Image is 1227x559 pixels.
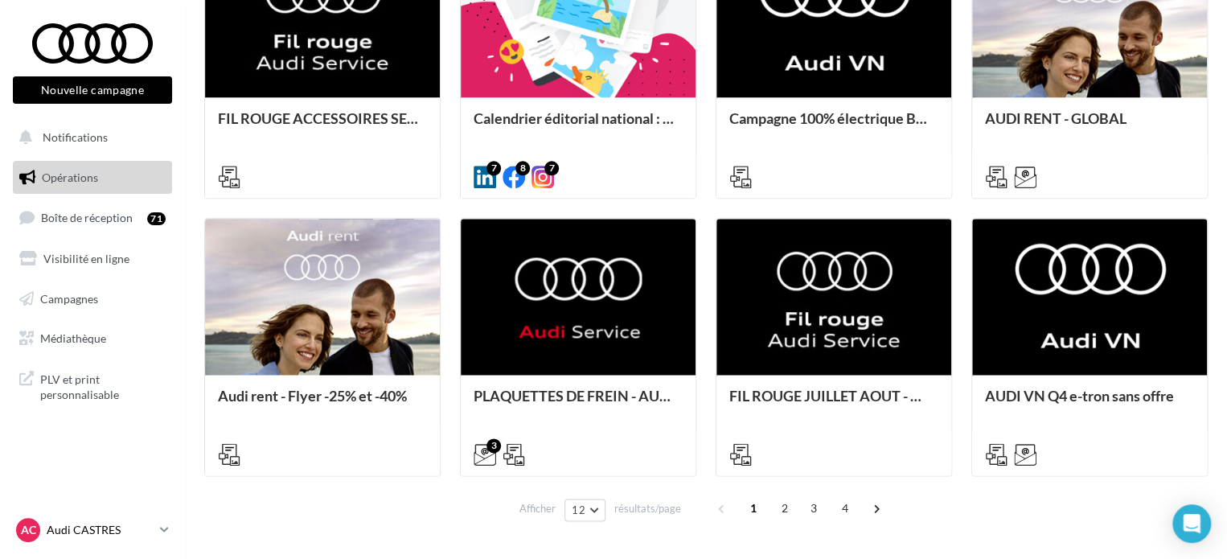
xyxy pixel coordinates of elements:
div: AUDI VN Q4 e-tron sans offre [985,388,1194,420]
span: Campagnes [40,291,98,305]
div: 7 [486,161,501,175]
a: Médiathèque [10,322,175,356]
a: Boîte de réception71 [10,200,175,235]
a: Visibilité en ligne [10,242,175,276]
div: 7 [544,161,559,175]
button: Notifications [10,121,169,154]
div: Audi rent - Flyer -25% et -40% [218,388,427,420]
p: Audi CASTRES [47,522,154,538]
span: 2 [772,495,798,521]
span: Notifications [43,130,108,144]
span: Afficher [519,501,556,516]
span: 1 [741,495,766,521]
span: 4 [832,495,858,521]
div: 3 [486,438,501,453]
a: PLV et print personnalisable [10,362,175,409]
div: PLAQUETTES DE FREIN - AUDI SERVICE [474,388,683,420]
div: FIL ROUGE ACCESSOIRES SEPTEMBRE - AUDI SERVICE [218,110,427,142]
div: FIL ROUGE JUILLET AOUT - AUDI SERVICE [729,388,938,420]
div: AUDI RENT - GLOBAL [985,110,1194,142]
a: AC Audi CASTRES [13,515,172,545]
a: Campagnes [10,282,175,316]
div: Calendrier éditorial national : semaines du 04.08 au 25.08 [474,110,683,142]
div: Open Intercom Messenger [1172,504,1211,543]
span: 3 [801,495,827,521]
span: AC [21,522,36,538]
span: Visibilité en ligne [43,252,129,265]
span: Opérations [42,171,98,184]
button: Nouvelle campagne [13,76,172,104]
button: 12 [564,499,605,521]
a: Opérations [10,161,175,195]
div: Campagne 100% électrique BEV Septembre [729,110,938,142]
span: Boîte de réception [41,211,133,224]
span: Médiathèque [40,331,106,345]
div: 71 [147,212,166,225]
span: PLV et print personnalisable [40,368,166,403]
span: 12 [572,504,585,516]
span: résultats/page [614,501,681,516]
div: 8 [515,161,530,175]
